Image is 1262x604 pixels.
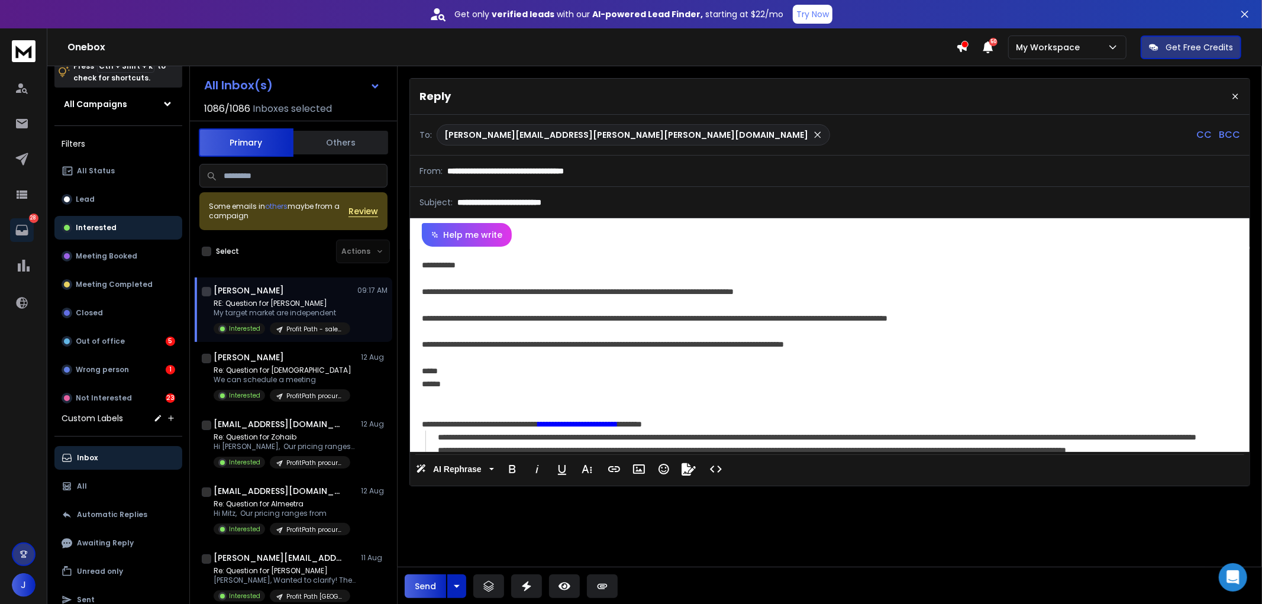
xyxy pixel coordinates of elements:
h3: Custom Labels [62,412,123,424]
button: Others [293,130,388,156]
p: Automatic Replies [77,510,147,519]
p: Subject: [419,196,453,208]
span: AI Rephrase [431,464,484,474]
h1: [PERSON_NAME] [214,285,284,296]
p: Interested [229,391,260,400]
p: Hi Mitz, Our pricing ranges from [214,509,350,518]
h1: All Inbox(s) [204,79,273,91]
p: ProfitPath procurement consulting WORLDWIDE---Rerun [286,458,343,467]
p: My Workspace [1016,41,1085,53]
button: Lead [54,188,182,211]
p: Re: Question for [DEMOGRAPHIC_DATA] [214,366,351,375]
p: [PERSON_NAME][EMAIL_ADDRESS][PERSON_NAME][PERSON_NAME][DOMAIN_NAME] [444,129,808,141]
p: All [77,482,87,491]
button: Awaiting Reply [54,531,182,555]
h3: Filters [54,135,182,152]
p: All Status [77,166,115,176]
p: Try Now [796,8,829,20]
button: Italic (Ctrl+I) [526,457,548,481]
strong: AI-powered Lead Finder, [592,8,703,20]
p: [PERSON_NAME], Wanted to clarify! The times [214,576,356,585]
h1: [PERSON_NAME][EMAIL_ADDRESS][DOMAIN_NAME] [214,552,344,564]
button: Meeting Completed [54,273,182,296]
button: Closed [54,301,182,325]
span: others [265,201,288,211]
p: Wrong person [76,365,129,374]
p: Press to check for shortcuts. [73,60,166,84]
p: Interested [229,324,260,333]
span: 50 [989,38,998,46]
p: Re: Question for Zohaib [214,432,356,442]
button: Primary [199,128,293,157]
p: Meeting Completed [76,280,153,289]
button: Try Now [793,5,832,24]
h1: Onebox [67,40,956,54]
p: We can schedule a meeting [214,375,351,385]
button: Emoticons [653,457,675,481]
button: Interested [54,216,182,240]
p: From: [419,165,443,177]
p: Unread only [77,567,123,576]
p: Profit Path [GEOGRAPHIC_DATA],[GEOGRAPHIC_DATA],[GEOGRAPHIC_DATA] C-suite Founder Real Estate(Err... [286,592,343,601]
button: Automatic Replies [54,503,182,527]
button: Review [348,205,378,217]
p: Interested [229,592,260,600]
h1: [EMAIL_ADDRESS][DOMAIN_NAME] [214,418,344,430]
button: J [12,573,35,597]
p: RE: Question for [PERSON_NAME] [214,299,350,308]
h3: Inboxes selected [253,102,332,116]
button: Bold (Ctrl+B) [501,457,524,481]
button: Wrong person1 [54,358,182,382]
h1: All Campaigns [64,98,127,110]
button: Not Interested23 [54,386,182,410]
div: Open Intercom Messenger [1219,563,1247,592]
button: Help me write [422,223,512,247]
strong: verified leads [492,8,554,20]
button: All Inbox(s) [195,73,390,97]
button: More Text [576,457,598,481]
span: 1086 / 1086 [204,102,250,116]
button: All Campaigns [54,92,182,116]
p: Lead [76,195,95,204]
p: Reply [419,88,451,105]
p: Re: Question for [PERSON_NAME] [214,566,356,576]
p: Get Free Credits [1166,41,1233,53]
p: Get only with our starting at $22/mo [454,8,783,20]
p: Interested [76,223,117,232]
div: 23 [166,393,175,403]
p: Closed [76,308,103,318]
div: Some emails in maybe from a campaign [209,202,348,221]
button: Underline (Ctrl+U) [551,457,573,481]
div: 5 [166,337,175,346]
button: Send [405,574,446,598]
h1: [EMAIL_ADDRESS][DOMAIN_NAME] [214,485,344,497]
p: Out of office [76,337,125,346]
p: Meeting Booked [76,251,137,261]
p: 11 Aug [361,553,388,563]
p: Interested [229,458,260,467]
p: To: [419,129,432,141]
p: ProfitPath procurement consulting WORLDWIDE [286,392,343,400]
p: Re: Question for Almeetra [214,499,350,509]
p: Hi [PERSON_NAME], Our pricing ranges from [214,442,356,451]
button: Meeting Booked [54,244,182,268]
p: Awaiting Reply [77,538,134,548]
p: BCC [1219,128,1240,142]
button: Insert Image (Ctrl+P) [628,457,650,481]
p: 12 Aug [361,353,388,362]
label: Select [216,247,239,256]
p: Interested [229,525,260,534]
button: Unread only [54,560,182,583]
div: 1 [166,365,175,374]
button: Inbox [54,446,182,470]
button: Out of office5 [54,330,182,353]
p: CC [1196,128,1212,142]
p: 12 Aug [361,486,388,496]
h1: [PERSON_NAME] [214,351,284,363]
p: Inbox [77,453,98,463]
p: 09:17 AM [357,286,388,295]
p: Not Interested [76,393,132,403]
